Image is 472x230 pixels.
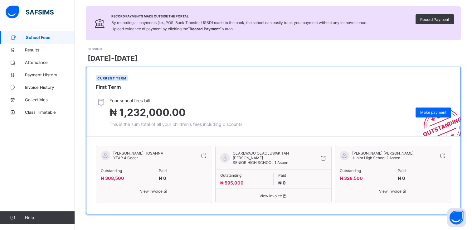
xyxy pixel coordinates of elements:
span: Collectibles [25,97,75,102]
span: View invoice [220,194,327,198]
img: outstanding-stamp.3c148f88c3ebafa6da95868fa43343a1.svg [415,101,460,136]
span: OLAREWAJU OLAOLUWAKITAN [PERSON_NAME] [233,151,305,160]
button: Open asap [447,208,466,227]
span: Class Timetable [25,110,75,115]
span: Invoice History [25,85,75,90]
span: Paid [159,168,207,173]
span: Your school fees bill [109,98,242,103]
span: [PERSON_NAME] [PERSON_NAME] [352,151,414,156]
span: Make payment [420,110,446,115]
span: ₦ 0 [278,180,286,185]
span: Results [25,47,75,52]
span: SESSION [88,47,102,51]
span: By recording all payments (i.e., POS, Bank Transfer, USSD) made to the bank, the school can easil... [111,20,367,31]
span: ₦ 0 [159,175,166,181]
span: Outstanding [340,168,388,173]
span: View invoice [101,189,207,194]
span: School Fees [26,35,75,40]
span: ₦ 308,500 [101,175,124,181]
span: Current term [97,76,126,80]
span: Paid [398,168,446,173]
span: Record Payments Made Outside the Portal [111,14,367,18]
span: ₦ 328,500 [340,175,363,181]
span: This is the sum total of all your children's fees including discounts [109,122,242,127]
span: Payment History [25,72,75,77]
span: ₦ 0 [398,175,405,181]
span: First Term [96,84,121,90]
span: Outstanding [101,168,149,173]
span: Paid [278,173,327,178]
span: YEAR 4 Cedar [113,156,138,160]
span: [PERSON_NAME] HOSANNA [113,151,163,156]
span: ₦ 1,232,000.00 [109,106,186,118]
span: Record Payment [420,17,449,22]
span: ₦ 595,000 [220,180,244,185]
span: [DATE]-[DATE] [88,54,138,62]
span: Help [25,215,75,220]
span: Outstanding [220,173,269,178]
b: “Record Payment” [188,26,221,31]
span: SENIOR HIGH SCHOOL 1 Aspen [233,160,288,165]
span: Junior High School 2 Aspen [352,156,400,160]
span: Attendance [25,60,75,65]
span: View invoice [340,189,446,194]
img: safsims [6,6,54,19]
